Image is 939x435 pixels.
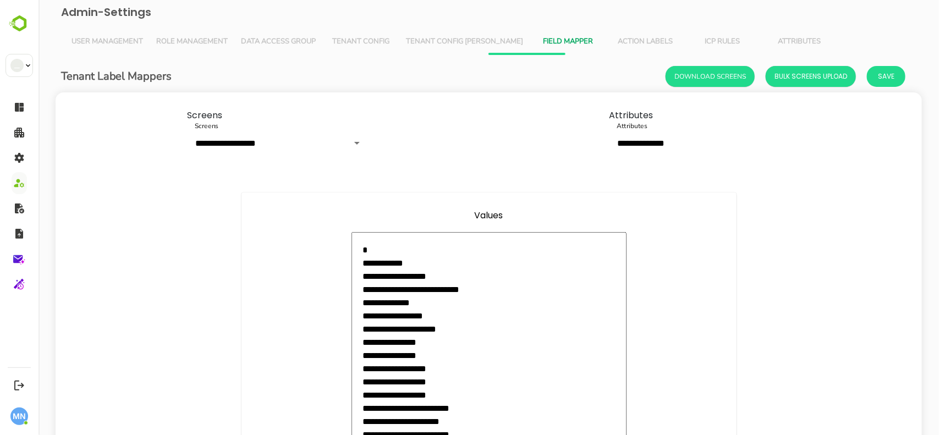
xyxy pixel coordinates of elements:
span: Bulk Screens Upload [736,69,809,84]
button: Open [311,135,326,151]
img: BambooboxLogoMark.f1c84d78b4c51b1a7b5f700c9845e183.svg [6,13,34,34]
span: Field Mapper [498,37,562,46]
div: MN [10,408,28,425]
span: ICP Rules [652,37,716,46]
label: Screens [149,109,330,122]
span: Attributes [729,37,793,46]
button: Download Screens [627,66,716,87]
span: Tenant Config [PERSON_NAME] [367,37,485,46]
label: Values [436,209,465,222]
span: Data Access Group [202,37,277,46]
div: Vertical tabs example [26,29,874,55]
label: Attributes [570,109,752,122]
span: Role Management [118,37,189,46]
h6: Tenant Label Mappers [23,68,133,85]
span: Action Labels [575,37,639,46]
button: Logout [12,378,26,393]
button: Bulk Screens Upload [727,66,817,87]
span: Tenant Config [290,37,354,46]
label: Attributes [578,122,609,131]
div: __ [10,59,24,72]
label: Screens [156,122,180,131]
span: User Management [33,37,105,46]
